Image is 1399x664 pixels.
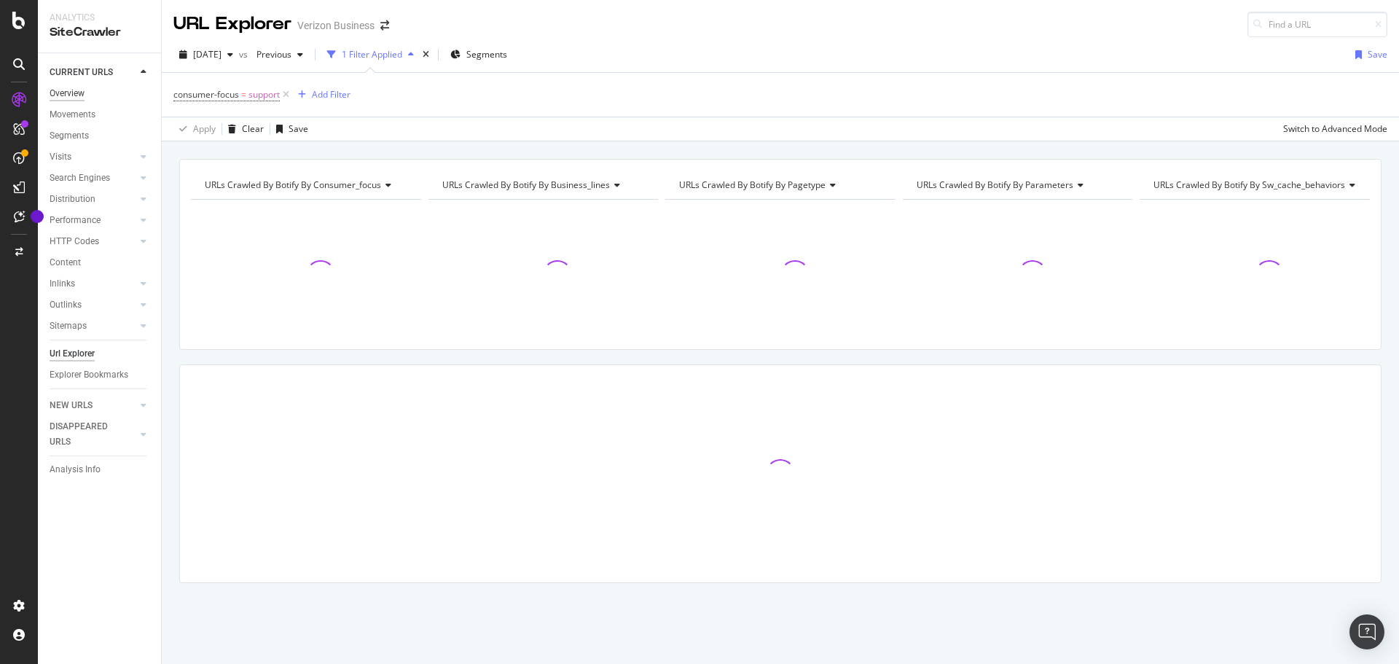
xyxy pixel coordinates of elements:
[50,12,149,24] div: Analytics
[914,173,1120,197] h4: URLs Crawled By Botify By parameters
[173,117,216,141] button: Apply
[50,65,136,80] a: CURRENT URLS
[239,48,251,60] span: vs
[439,173,646,197] h4: URLs Crawled By Botify By business_lines
[321,43,420,66] button: 1 Filter Applied
[1151,173,1367,197] h4: URLs Crawled By Botify By sw_cache_behaviors
[292,86,350,103] button: Add Filter
[50,398,93,413] div: NEW URLS
[312,88,350,101] div: Add Filter
[1283,122,1387,135] div: Switch to Advanced Mode
[50,149,71,165] div: Visits
[679,179,826,191] span: URLs Crawled By Botify By pagetype
[50,367,128,383] div: Explorer Bookmarks
[173,88,239,101] span: consumer-focus
[1349,43,1387,66] button: Save
[50,107,151,122] a: Movements
[50,213,136,228] a: Performance
[173,43,239,66] button: [DATE]
[380,20,389,31] div: arrow-right-arrow-left
[202,173,408,197] h4: URLs Crawled By Botify By consumer_focus
[50,398,136,413] a: NEW URLS
[50,171,110,186] div: Search Engines
[248,85,280,105] span: support
[251,48,291,60] span: Previous
[50,149,136,165] a: Visits
[444,43,513,66] button: Segments
[1349,614,1384,649] div: Open Intercom Messenger
[50,276,75,292] div: Inlinks
[50,297,136,313] a: Outlinks
[50,419,123,450] div: DISAPPEARED URLS
[342,48,402,60] div: 1 Filter Applied
[251,43,309,66] button: Previous
[50,107,95,122] div: Movements
[289,122,308,135] div: Save
[50,419,136,450] a: DISAPPEARED URLS
[173,12,291,36] div: URL Explorer
[50,171,136,186] a: Search Engines
[420,47,432,62] div: times
[1247,12,1387,37] input: Find a URL
[50,65,113,80] div: CURRENT URLS
[50,24,149,41] div: SiteCrawler
[50,128,151,144] a: Segments
[50,86,151,101] a: Overview
[50,255,81,270] div: Content
[193,122,216,135] div: Apply
[50,192,95,207] div: Distribution
[242,122,264,135] div: Clear
[50,319,87,334] div: Sitemaps
[50,234,99,249] div: HTTP Codes
[222,117,264,141] button: Clear
[442,179,610,191] span: URLs Crawled By Botify By business_lines
[917,179,1073,191] span: URLs Crawled By Botify By parameters
[50,255,151,270] a: Content
[50,86,85,101] div: Overview
[50,319,136,334] a: Sitemaps
[193,48,222,60] span: 2025 Aug. 5th
[50,346,95,362] div: Url Explorer
[31,210,44,223] div: Tooltip anchor
[50,462,101,477] div: Analysis Info
[50,213,101,228] div: Performance
[50,367,151,383] a: Explorer Bookmarks
[50,346,151,362] a: Url Explorer
[50,297,82,313] div: Outlinks
[1368,48,1387,60] div: Save
[466,48,507,60] span: Segments
[1277,117,1387,141] button: Switch to Advanced Mode
[270,117,308,141] button: Save
[241,88,246,101] span: =
[50,192,136,207] a: Distribution
[50,128,89,144] div: Segments
[50,276,136,292] a: Inlinks
[676,173,882,197] h4: URLs Crawled By Botify By pagetype
[1153,179,1345,191] span: URLs Crawled By Botify By sw_cache_behaviors
[50,462,151,477] a: Analysis Info
[297,18,375,33] div: Verizon Business
[50,234,136,249] a: HTTP Codes
[205,179,381,191] span: URLs Crawled By Botify By consumer_focus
